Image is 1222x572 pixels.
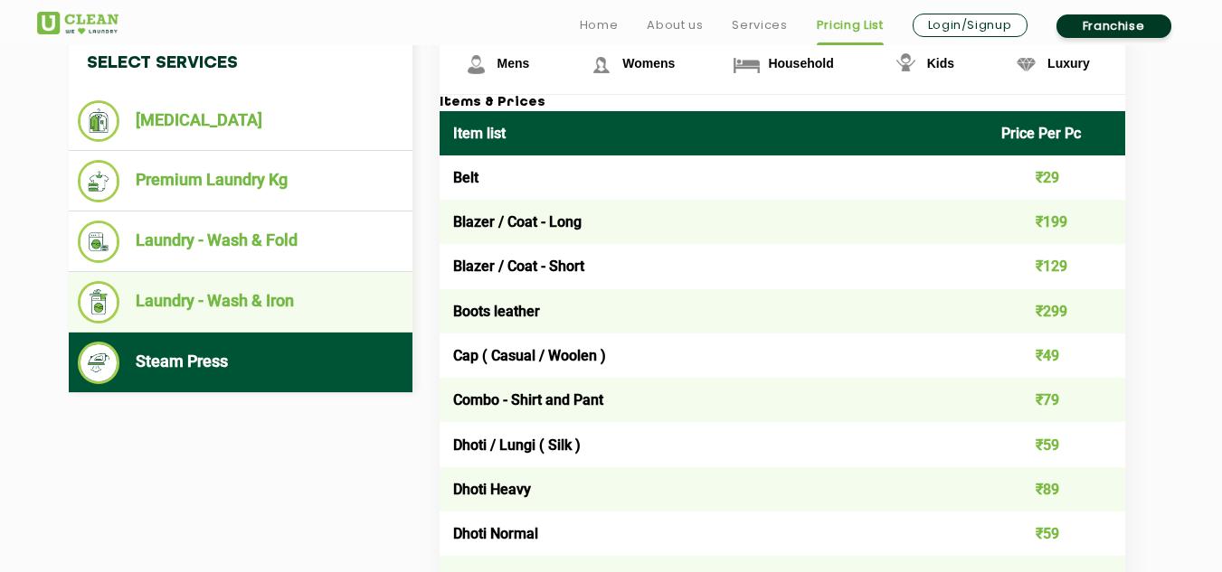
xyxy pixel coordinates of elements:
a: Services [732,14,787,36]
img: Steam Press [78,342,120,384]
td: ₹79 [988,378,1125,422]
td: Combo - Shirt and Pant [440,378,989,422]
a: Login/Signup [913,14,1028,37]
h4: Select Services [69,35,412,91]
td: Blazer / Coat - Short [440,244,989,288]
th: Item list [440,111,989,155]
li: [MEDICAL_DATA] [78,100,403,142]
a: Franchise [1056,14,1171,38]
td: ₹59 [988,422,1125,466]
img: Household [731,49,763,80]
span: Mens [497,56,530,70]
img: Dry Cleaning [78,100,120,142]
img: Womens [585,49,617,80]
td: Cap ( Casual / Woolen ) [440,333,989,378]
h3: Items & Prices [440,95,1125,111]
span: Womens [622,56,675,70]
td: Dhoti Heavy [440,467,989,511]
img: Laundry - Wash & Fold [78,220,120,263]
td: ₹29 [988,155,1125,200]
img: Luxury [1010,49,1042,80]
img: Mens [460,49,492,80]
span: Kids [927,56,954,70]
td: Blazer / Coat - Long [440,200,989,244]
img: Kids [890,49,922,80]
td: Belt [440,155,989,200]
a: Pricing List [817,14,884,36]
a: About us [647,14,703,36]
td: ₹59 [988,511,1125,556]
td: ₹49 [988,333,1125,378]
td: Dhoti / Lungi ( Silk ) [440,422,989,466]
td: Dhoti Normal [440,511,989,556]
th: Price Per Pc [988,111,1125,155]
td: ₹299 [988,289,1125,333]
img: Laundry - Wash & Iron [78,281,120,324]
td: ₹129 [988,244,1125,288]
a: Home [580,14,619,36]
li: Laundry - Wash & Iron [78,281,403,324]
img: UClean Laundry and Dry Cleaning [37,12,118,34]
img: Premium Laundry Kg [78,160,120,202]
li: Premium Laundry Kg [78,160,403,202]
span: Luxury [1047,56,1090,70]
td: Boots leather [440,289,989,333]
li: Laundry - Wash & Fold [78,220,403,263]
li: Steam Press [78,342,403,384]
span: Household [768,56,833,70]
td: ₹199 [988,200,1125,244]
td: ₹89 [988,467,1125,511]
